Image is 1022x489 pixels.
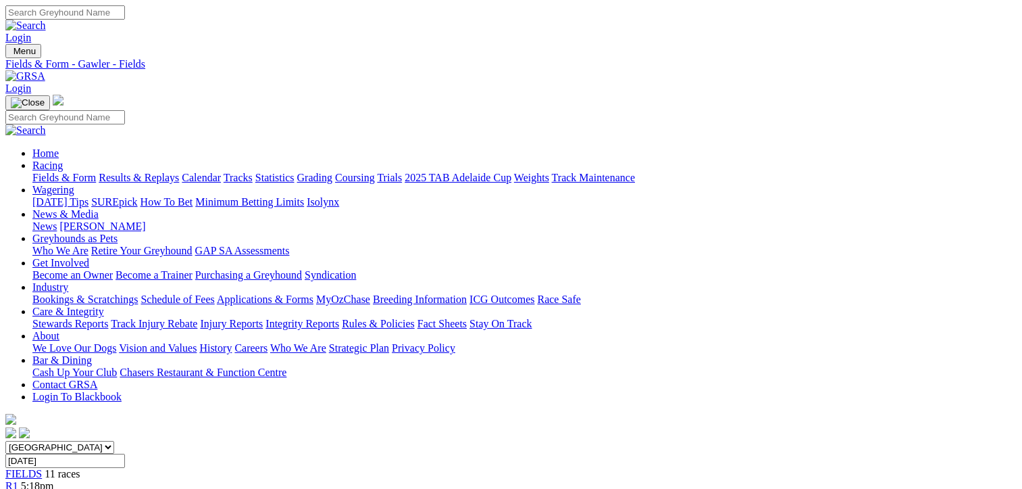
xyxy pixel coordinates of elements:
a: [PERSON_NAME] [59,220,145,232]
div: About [32,342,1017,354]
span: Menu [14,46,36,56]
img: logo-grsa-white.png [5,414,16,425]
input: Search [5,5,125,20]
a: Stay On Track [469,318,532,329]
a: We Love Our Dogs [32,342,116,354]
img: Close [11,97,45,108]
a: About [32,330,59,342]
a: Statistics [255,172,295,183]
a: 2025 TAB Adelaide Cup [405,172,511,183]
img: logo-grsa-white.png [53,95,63,106]
a: Bar & Dining [32,354,92,366]
a: Careers [234,342,267,354]
a: Get Involved [32,257,89,269]
a: Become an Owner [32,269,113,281]
a: Racing [32,160,63,171]
a: Schedule of Fees [140,294,214,305]
a: [DATE] Tips [32,196,88,208]
img: Search [5,20,46,32]
a: Coursing [335,172,375,183]
a: Fields & Form - Gawler - Fields [5,58,1017,70]
a: Who We Are [270,342,326,354]
a: Grading [297,172,332,183]
img: GRSA [5,70,45,83]
a: Home [32,147,59,159]
a: Track Injury Rebate [111,318,197,329]
a: How To Bet [140,196,193,208]
a: Fields & Form [32,172,96,183]
img: Search [5,124,46,137]
div: Industry [32,294,1017,306]
a: Minimum Betting Limits [195,196,304,208]
div: Greyhounds as Pets [32,245,1017,257]
div: Care & Integrity [32,318,1017,330]
div: Get Involved [32,269,1017,281]
a: FIELDS [5,468,42,480]
input: Search [5,110,125,124]
span: 11 races [45,468,80,480]
a: Breeding Information [373,294,467,305]
a: Weights [514,172,549,183]
img: facebook.svg [5,427,16,438]
a: Chasers Restaurant & Function Centre [120,367,286,378]
a: Strategic Plan [329,342,389,354]
div: News & Media [32,220,1017,233]
a: Results & Replays [99,172,179,183]
a: Integrity Reports [265,318,339,329]
a: Privacy Policy [392,342,455,354]
a: News [32,220,57,232]
a: History [199,342,232,354]
a: Race Safe [537,294,580,305]
a: Purchasing a Greyhound [195,269,302,281]
div: Bar & Dining [32,367,1017,379]
a: SUREpick [91,196,137,208]
a: Trials [377,172,402,183]
a: Retire Your Greyhound [91,245,193,256]
a: GAP SA Assessments [195,245,290,256]
a: ICG Outcomes [469,294,534,305]
div: Wagering [32,196,1017,208]
a: Bookings & Scratchings [32,294,138,305]
a: Login [5,32,31,43]
a: Wagering [32,184,74,195]
a: Industry [32,281,68,293]
a: Calendar [182,172,221,183]
a: Injury Reports [200,318,263,329]
a: Greyhounds as Pets [32,233,118,244]
button: Toggle navigation [5,44,41,58]
button: Toggle navigation [5,95,50,110]
a: Login To Blackbook [32,391,122,402]
a: Who We Are [32,245,88,256]
a: MyOzChase [316,294,370,305]
a: Care & Integrity [32,306,104,317]
a: Cash Up Your Club [32,367,117,378]
a: Contact GRSA [32,379,97,390]
a: Vision and Values [119,342,197,354]
a: Fact Sheets [417,318,467,329]
div: Racing [32,172,1017,184]
a: Rules & Policies [342,318,415,329]
a: Syndication [305,269,356,281]
a: Stewards Reports [32,318,108,329]
input: Select date [5,454,125,468]
a: Become a Trainer [116,269,193,281]
a: Login [5,83,31,94]
a: Isolynx [307,196,339,208]
a: Applications & Forms [217,294,313,305]
a: Tracks [224,172,253,183]
a: News & Media [32,208,99,220]
a: Track Maintenance [552,172,635,183]
img: twitter.svg [19,427,30,438]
